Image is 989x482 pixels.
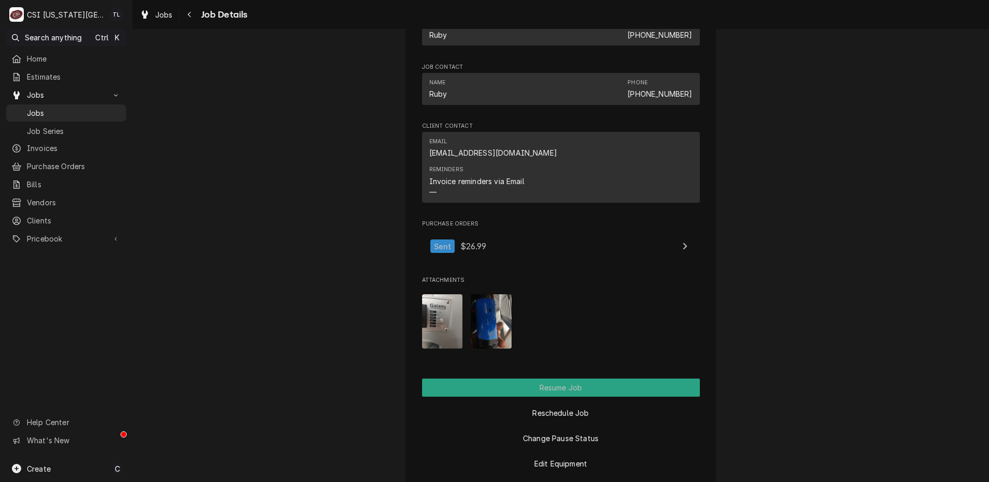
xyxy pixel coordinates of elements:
[422,379,700,397] div: Button Group Row
[429,165,525,197] div: Reminders
[9,7,24,22] div: CSI Kansas City's Avatar
[6,432,126,449] a: Go to What's New
[6,123,126,140] a: Job Series
[27,464,51,473] span: Create
[6,194,126,211] a: Vendors
[109,7,124,22] div: Torey Lopez's Avatar
[155,9,173,20] span: Jobs
[6,86,126,103] a: Go to Jobs
[27,197,121,208] span: Vendors
[136,6,177,23] a: Jobs
[422,404,700,422] button: Reschedule Job
[422,122,700,130] span: Client Contact
[115,463,120,474] span: C
[627,31,692,39] a: [PHONE_NUMBER]
[422,447,700,473] div: Button Group Row
[627,20,692,40] div: Phone
[429,29,447,40] div: Ruby
[6,104,126,122] a: Jobs
[422,132,700,207] div: Client Contact List
[422,122,700,207] div: Client Contact
[422,132,700,203] div: Contact
[25,32,82,43] span: Search anything
[422,455,700,473] button: Edit Equipment
[422,397,700,422] div: Button Group Row
[115,32,119,43] span: K
[27,53,121,64] span: Home
[422,234,700,259] a: View Purchase Order
[429,79,446,87] div: Name
[27,89,106,100] span: Jobs
[422,379,700,397] button: Resume Job
[422,14,700,50] div: Job Reporter List
[471,294,512,349] img: bqjYGFt4TKGYaOsCcbRm
[460,241,487,251] span: $26.99
[429,165,463,174] div: Reminders
[627,79,692,99] div: Phone
[27,179,121,190] span: Bills
[429,176,525,187] div: Invoice reminders via Email
[6,50,126,67] a: Home
[6,140,126,157] a: Invoices
[429,20,447,40] div: Name
[422,276,700,284] span: Attachments
[422,73,700,104] div: Contact
[6,29,126,46] button: Search anythingCtrlK
[429,138,557,158] div: Email
[422,220,700,228] span: Purchase Orders
[27,417,120,428] span: Help Center
[6,68,126,85] a: Estimates
[27,215,121,226] span: Clients
[6,176,126,193] a: Bills
[422,294,463,349] img: UAFuz8J0SFCiQg91rFOc
[422,63,700,110] div: Job Contact
[6,230,126,247] a: Go to Pricebook
[182,6,198,23] button: Navigate back
[422,63,700,71] span: Job Contact
[27,108,121,118] span: Jobs
[6,158,126,175] a: Purchase Orders
[422,276,700,357] div: Attachments
[27,71,121,82] span: Estimates
[198,8,248,22] span: Job Details
[429,88,447,99] div: Ruby
[627,79,648,87] div: Phone
[27,233,106,244] span: Pricebook
[95,32,109,43] span: Ctrl
[429,148,557,157] a: [EMAIL_ADDRESS][DOMAIN_NAME]
[422,220,700,263] div: Purchase Orders
[6,212,126,229] a: Clients
[27,126,121,137] span: Job Series
[430,239,455,253] div: Sent
[27,435,120,446] span: What's New
[9,7,24,22] div: C
[429,187,437,198] div: —
[27,161,121,172] span: Purchase Orders
[422,429,700,447] button: Change Pause Status
[422,286,700,357] span: Attachments
[422,422,700,447] div: Button Group Row
[109,7,124,22] div: TL
[429,138,447,146] div: Email
[627,89,692,98] a: [PHONE_NUMBER]
[429,79,447,99] div: Name
[27,9,103,20] div: CSI [US_STATE][GEOGRAPHIC_DATA]
[422,14,700,46] div: Contact
[6,414,126,431] a: Go to Help Center
[27,143,121,154] span: Invoices
[422,73,700,109] div: Job Contact List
